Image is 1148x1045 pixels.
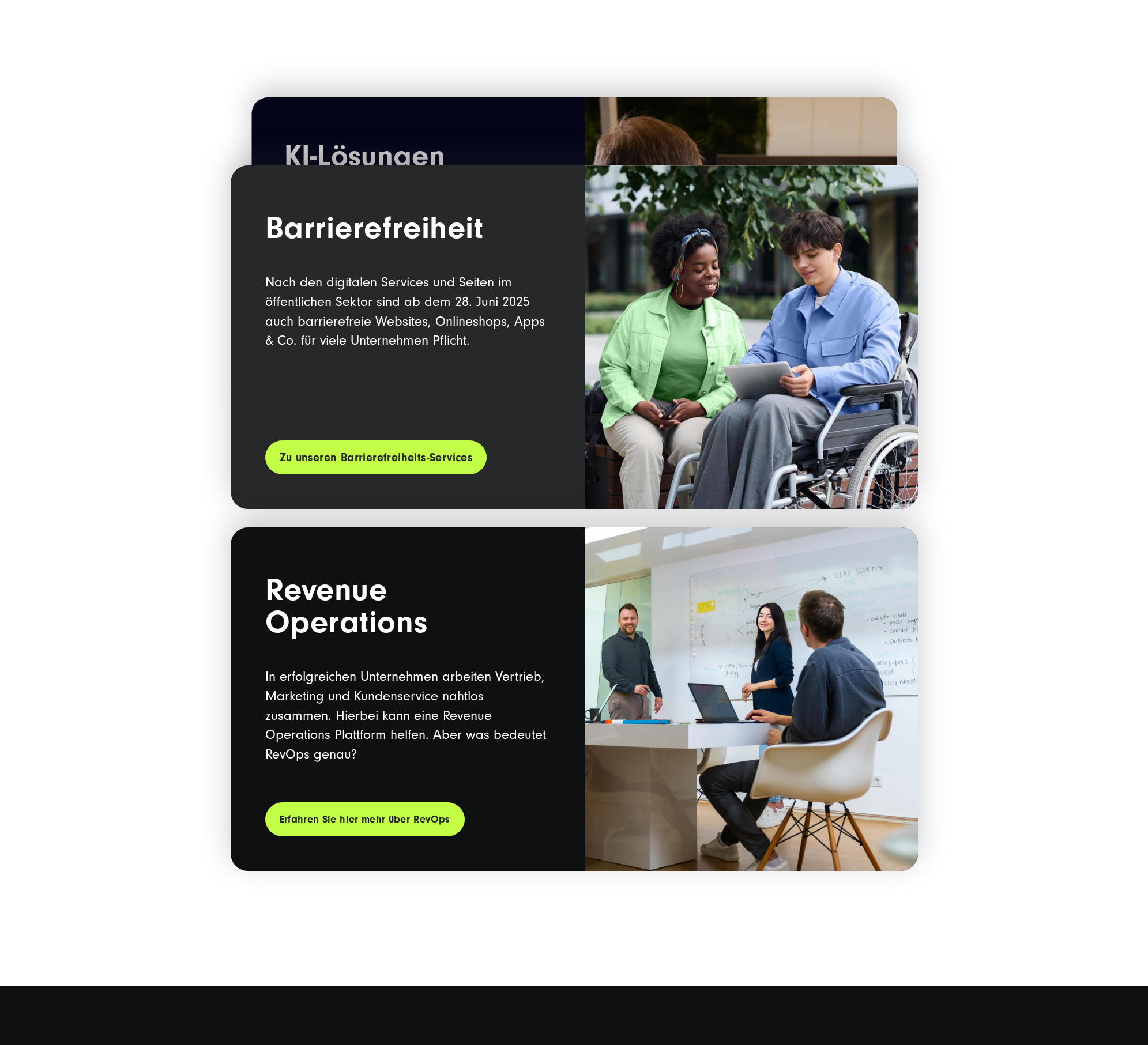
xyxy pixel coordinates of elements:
h2: Barrierefreiheit [265,212,551,250]
h2: KI-Lösungen [284,141,552,176]
img: Symbolbild für "Digitale Barrierefreiheit": Eine junge Frau mit lockigem Haar und einer bunten Ha... [585,165,918,509]
p: In erfolgreichen Unternehmen arbeiten Vertrieb, Marketing und Kundenservice nahtlos zusammen. Hie... [265,667,551,764]
p: Nach den digitalen Services und Seiten im öffentlichen Sektor sind ab dem 28. Juni 2025 auch barr... [265,273,551,350]
a: Zu unseren Barrierefreiheits-Services [265,440,487,474]
img: Ein Geschäftsmann wird von hinten vor einem großen Bildschirm mit Code gezeigt. Symbolbild für KI... [584,97,897,420]
h2: Revenue Operations [265,574,551,644]
a: Erfahren Sie hier mehr über RevOps [265,802,465,836]
img: Drei Personen in einem Büro bei einer Besprechung. Ein Mann und eine Frau stehen vor einem Whiteb... [585,527,918,871]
